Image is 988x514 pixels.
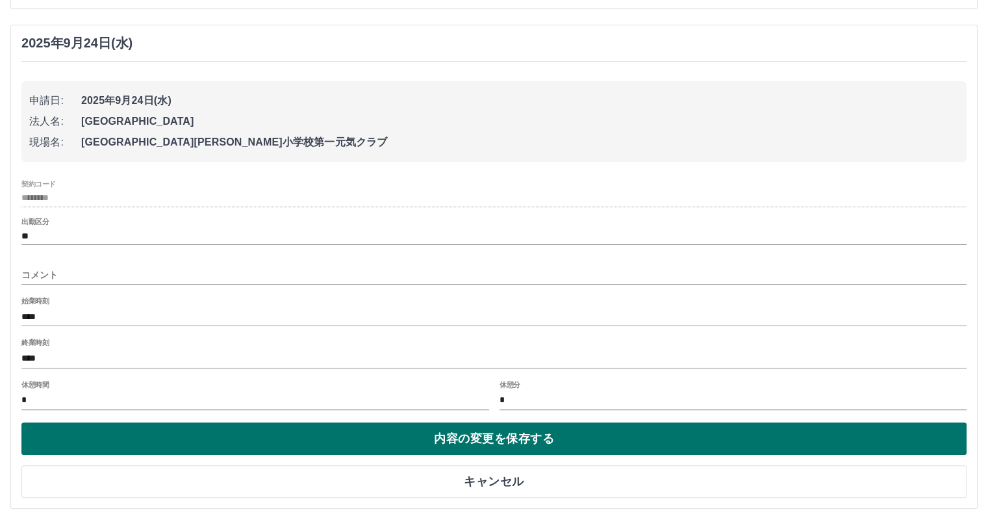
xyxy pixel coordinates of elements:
[21,465,967,498] button: キャンセル
[21,217,49,227] label: 出勤区分
[29,93,81,109] span: 申請日:
[500,379,520,389] label: 休憩分
[21,296,49,306] label: 始業時刻
[29,114,81,129] span: 法人名:
[81,135,959,150] span: [GEOGRAPHIC_DATA][PERSON_NAME]小学校第一元気クラブ
[29,135,81,150] span: 現場名:
[21,36,133,51] h3: 2025年9月24日(水)
[81,114,959,129] span: [GEOGRAPHIC_DATA]
[21,338,49,348] label: 終業時刻
[21,179,56,188] label: 契約コード
[81,93,959,109] span: 2025年9月24日(水)
[21,379,49,389] label: 休憩時間
[21,422,967,455] button: 内容の変更を保存する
